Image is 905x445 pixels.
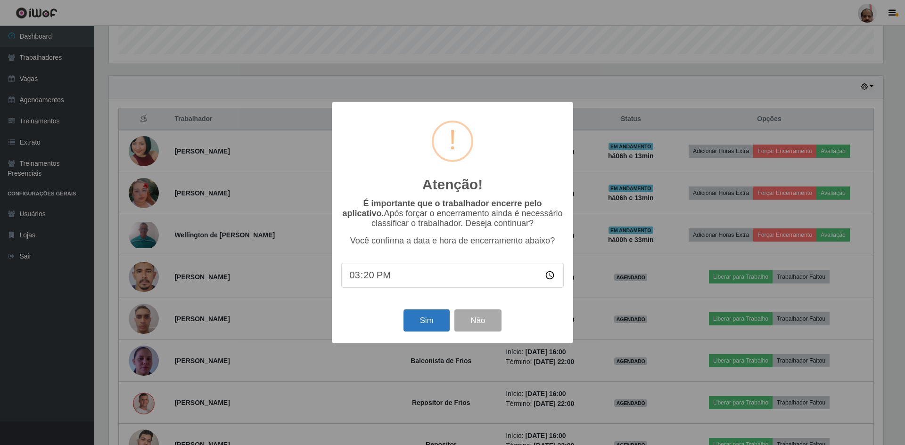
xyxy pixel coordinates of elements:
button: Sim [403,309,449,332]
b: É importante que o trabalhador encerre pelo aplicativo. [342,199,542,218]
p: Após forçar o encerramento ainda é necessário classificar o trabalhador. Deseja continuar? [341,199,564,228]
button: Não [454,309,501,332]
h2: Atenção! [422,176,483,193]
p: Você confirma a data e hora de encerramento abaixo? [341,236,564,246]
